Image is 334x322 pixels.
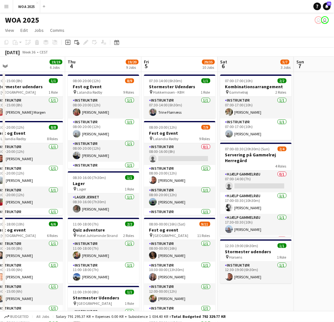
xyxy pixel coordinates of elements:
div: [DATE] [5,49,20,55]
span: Total Budgeted 792 329.77 KR [171,314,226,319]
h1: WOA 2025 [5,15,39,25]
span: 73 [327,2,331,6]
span: Jobs [34,27,44,33]
div: Salary 791 295.37 KR + Expenses 0.00 KR + Subsistence 1 034.40 KR = [56,314,226,319]
button: Budgeted [3,313,30,320]
span: All jobs [35,314,50,319]
a: Jobs [32,26,46,34]
a: Edit [18,26,30,34]
span: Week 36 [21,50,37,54]
button: WOA 2025 [13,0,40,13]
app-user-avatar: Bettina Madsen [315,16,323,24]
span: Edit [20,27,28,33]
a: View [3,26,17,34]
span: View [5,27,14,33]
a: 73 [323,3,331,10]
div: CEST [40,50,48,54]
app-user-avatar: Drift Drift [321,16,329,24]
span: Comms [50,27,64,33]
span: Budgeted [10,315,29,319]
a: Comms [48,26,67,34]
